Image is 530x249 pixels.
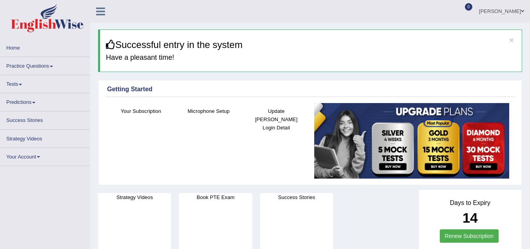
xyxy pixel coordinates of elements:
[427,199,513,207] h4: Days to Expiry
[0,57,90,72] a: Practice Questions
[314,103,510,179] img: small5.jpg
[0,93,90,109] a: Predictions
[0,130,90,145] a: Strategy Videos
[463,210,478,225] b: 14
[260,193,333,201] h4: Success Stories
[0,75,90,90] a: Tests
[440,229,499,243] a: Renew Subscription
[106,54,516,62] h4: Have a pleasant time!
[246,107,306,132] h4: Update [PERSON_NAME] Login Detail
[179,107,239,115] h4: Microphone Setup
[465,3,473,11] span: 0
[107,85,513,94] div: Getting Started
[98,193,171,201] h4: Strategy Videos
[0,39,90,54] a: Home
[111,107,171,115] h4: Your Subscription
[0,148,90,163] a: Your Account
[106,40,516,50] h3: Successful entry in the system
[509,36,514,44] button: ×
[179,193,252,201] h4: Book PTE Exam
[0,111,90,127] a: Success Stories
